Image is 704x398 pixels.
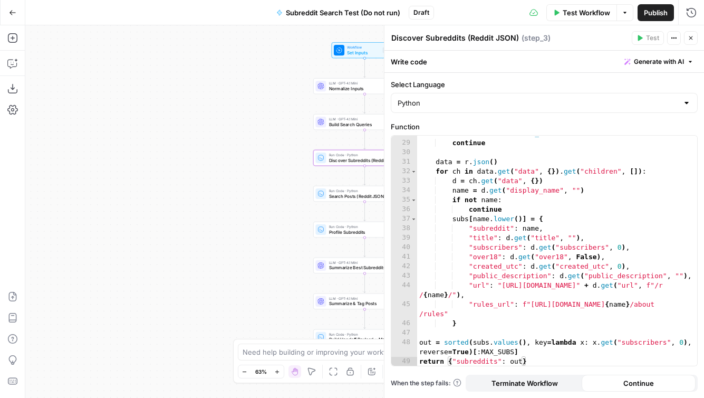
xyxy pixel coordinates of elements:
[644,7,668,18] span: Publish
[329,157,398,164] span: Discover Subreddits (Reddit JSON)
[391,357,417,366] div: 49
[364,238,366,257] g: Edge from step_5 to step_6
[391,328,417,338] div: 47
[364,58,366,77] g: Edge from start to step_1
[398,98,678,108] input: Python
[313,258,416,273] div: LLM · GPT-4.1 MiniSummarize Best SubredditsStep 6
[329,85,399,92] span: Normalize Inputs
[391,205,417,214] div: 36
[313,42,416,58] div: WorkflowSet InputsInputs
[391,243,417,252] div: 40
[364,130,366,149] g: Edge from step_2 to step_3
[329,336,398,343] span: Build Handoff Payload + Markdown Digest
[364,166,366,185] g: Edge from step_3 to step_4
[364,273,366,292] g: Edge from step_6 to step_7
[329,260,398,265] span: LLM · GPT-4.1 Mini
[522,33,551,43] span: ( step_3 )
[391,300,417,319] div: 45
[634,57,684,67] span: Generate with AI
[391,148,417,157] div: 30
[391,262,417,271] div: 42
[391,157,417,167] div: 31
[468,375,582,392] button: Terminate Workflow
[286,7,400,18] span: Subreddit Search Test (Do not run)
[620,55,698,69] button: Generate with AI
[329,296,398,301] span: LLM · GPT-4.1 Mini
[491,378,558,388] span: Terminate Workflow
[391,378,461,388] a: When the step fails:
[313,114,416,130] div: LLM · GPT-4.1 MiniBuild Search QueriesStep 2
[413,8,429,17] span: Draft
[391,214,417,224] div: 37
[623,378,654,388] span: Continue
[347,49,380,56] span: Set Inputs
[255,367,267,376] span: 63%
[313,222,416,238] div: Run Code · PythonProfile SubredditsStep 5
[391,271,417,281] div: 43
[329,188,398,193] span: Run Code · Python
[364,94,366,113] g: Edge from step_1 to step_2
[329,193,398,200] span: Search Posts (Reddit JSON, Pushshift fallback)
[329,121,398,128] span: Build Search Queries
[329,229,398,235] span: Profile Subreddits
[329,116,398,121] span: LLM · GPT-4.1 Mini
[391,79,698,90] label: Select Language
[313,150,416,166] div: Run Code · PythonDiscover Subreddits (Reddit JSON)Step 3
[391,224,417,233] div: 38
[391,319,417,328] div: 46
[391,281,417,300] div: 44
[391,233,417,243] div: 39
[391,33,519,43] textarea: Discover Subreddits (Reddit JSON)
[313,293,416,309] div: LLM · GPT-4.1 MiniSummarize & Tag PostsStep 7
[411,167,417,176] span: Toggle code folding, rows 32 through 46
[563,7,610,18] span: Test Workflow
[391,176,417,186] div: 33
[329,224,398,229] span: Run Code · Python
[364,309,366,328] g: Edge from step_7 to step_8
[391,121,698,132] label: Function
[391,338,417,357] div: 48
[329,80,399,86] span: LLM · GPT-4.1 Mini
[270,4,407,21] button: Subreddit Search Test (Do not run)
[384,51,704,72] div: Write code
[391,186,417,195] div: 34
[313,186,416,202] div: Run Code · PythonSearch Posts (Reddit JSON, Pushshift fallback)Step 4
[632,31,664,45] button: Test
[347,44,380,50] span: Workflow
[313,329,416,345] div: Run Code · PythonBuild Handoff Payload + Markdown DigestStep 8
[364,202,366,221] g: Edge from step_4 to step_5
[646,33,659,43] span: Test
[391,252,417,262] div: 41
[546,4,616,21] button: Test Workflow
[329,300,398,307] span: Summarize & Tag Posts
[391,195,417,205] div: 35
[411,214,417,224] span: Toggle code folding, rows 37 through 46
[329,152,398,157] span: Run Code · Python
[391,167,417,176] div: 32
[313,78,416,94] div: LLM · GPT-4.1 MiniNormalize InputsStep 1
[329,264,398,271] span: Summarize Best Subreddits
[411,195,417,205] span: Toggle code folding, rows 35 through 36
[638,4,674,21] button: Publish
[329,331,398,337] span: Run Code · Python
[391,138,417,148] div: 29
